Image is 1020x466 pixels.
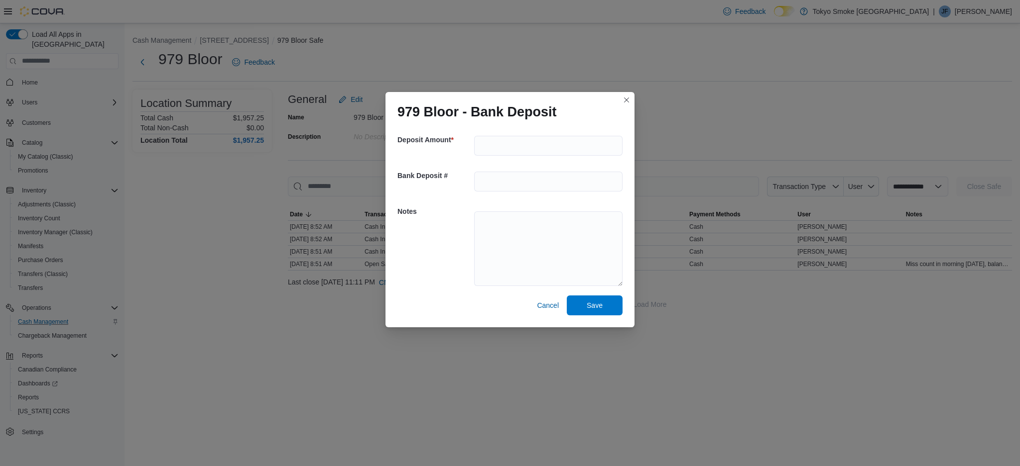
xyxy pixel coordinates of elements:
[567,295,623,315] button: Save
[397,166,472,186] h5: Bank Deposit #
[587,300,603,310] span: Save
[397,130,472,150] h5: Deposit Amount
[621,94,633,106] button: Closes this modal window
[533,295,563,315] button: Cancel
[397,104,557,120] h1: 979 Bloor - Bank Deposit
[537,300,559,310] span: Cancel
[397,201,472,221] h5: Notes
